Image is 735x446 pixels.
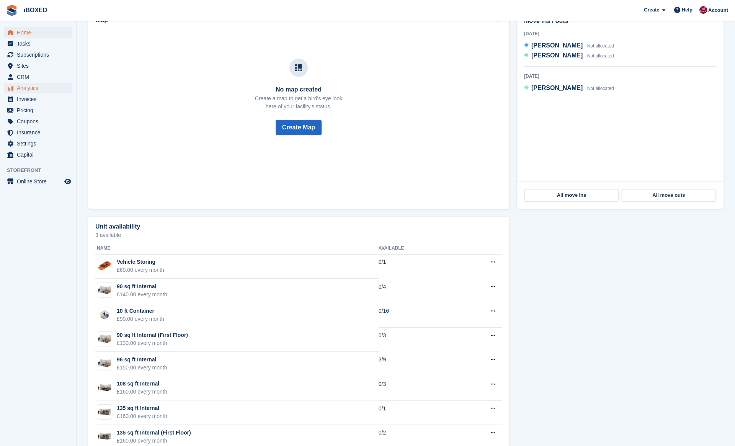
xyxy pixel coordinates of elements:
span: Not allocated [587,86,614,91]
td: 0/3 [379,376,454,401]
td: 3/9 [379,352,454,376]
p: Create a map to get a bird's eye look here of your facility's status. [255,95,342,111]
span: Not allocated [587,53,614,59]
a: menu [4,60,72,71]
a: Preview store [63,177,72,186]
span: Subscriptions [17,49,63,60]
a: [PERSON_NAME] Not allocated [524,83,614,93]
a: menu [4,83,72,93]
span: Storefront [7,167,76,174]
span: Help [682,6,693,14]
div: 108 sq ft Internal [117,380,167,388]
div: £160.00 every month [117,388,167,396]
a: menu [4,149,72,160]
div: £60.00 every month [117,266,164,274]
a: All move ins [524,189,619,201]
span: Create [644,6,659,14]
img: stora-icon-8386f47178a22dfd0bd8f6a31ec36ba5ce8667c1dd55bd0f319d3a0aa187defe.svg [6,5,18,16]
a: menu [4,27,72,38]
span: CRM [17,72,63,82]
span: Account [708,7,728,14]
a: menu [4,38,72,49]
img: 135-sqft-unit%20(1).jpg [97,431,112,442]
td: 0/3 [379,327,454,352]
p: 3 available [95,232,502,238]
a: menu [4,138,72,149]
div: £90.00 every month [117,315,164,323]
div: £160.00 every month [117,412,167,420]
div: £140.00 every month [117,291,167,299]
span: Not allocated [587,43,614,49]
div: 135 sq ft Internal (First Floor) [117,429,191,437]
span: Settings [17,138,63,149]
img: Container-Isometric-Views-10ft.jpg [97,307,112,322]
span: Home [17,27,63,38]
img: map-icn-33ee37083ee616e46c38cad1a60f524a97daa1e2b2c8c0bc3eb3415660979fc1.svg [295,64,302,71]
img: 135-sqft-unit%20(1).jpg [97,407,112,418]
a: [PERSON_NAME] Not allocated [524,51,614,61]
span: Insurance [17,127,63,138]
img: Amanda Forder [699,6,707,14]
a: All move outs [622,189,716,201]
div: 90 sq ft Internal (First Floor) [117,331,188,339]
span: Analytics [17,83,63,93]
a: menu [4,127,72,138]
span: Capital [17,149,63,160]
a: menu [4,94,72,105]
div: Vehicle Storing [117,258,164,266]
span: [PERSON_NAME] [531,42,583,49]
span: [PERSON_NAME] [531,85,583,91]
span: Invoices [17,94,63,105]
a: [PERSON_NAME] Not allocated [524,41,614,51]
img: 100-sqft-unit.jpg [97,333,112,345]
th: Available [379,242,454,255]
a: menu [4,49,72,60]
h2: Move ins / outs [524,16,716,26]
span: Tasks [17,38,63,49]
img: 125-sqft-unit.jpg [97,382,112,393]
a: menu [4,105,72,116]
th: Name [95,242,379,255]
a: menu [4,72,72,82]
a: iBOXED [21,4,50,16]
span: [PERSON_NAME] [531,52,583,59]
span: Sites [17,60,63,71]
span: Coupons [17,116,63,127]
div: 90 sq ft Internal [117,283,167,291]
a: menu [4,176,72,187]
td: 0/16 [379,303,454,328]
span: Pricing [17,105,63,116]
div: £160.00 every month [117,437,191,445]
td: 0/1 [379,254,454,279]
div: 10 ft Container [117,307,164,315]
span: Online Store [17,176,63,187]
a: menu [4,116,72,127]
td: 0/1 [379,400,454,425]
img: 100-sqft-unit.jpg [97,285,112,296]
img: Car.png [97,258,112,273]
a: Map No map created Create a map to get a bird's eye lookhere of your facility's status. Create Map [88,10,509,209]
div: £150.00 every month [117,364,167,372]
td: 0/4 [379,279,454,303]
h3: No map created [255,86,342,93]
div: £130.00 every month [117,339,188,347]
div: [DATE] [524,73,716,80]
h2: Unit availability [95,223,140,230]
div: [DATE] [524,30,716,37]
div: 96 sq ft Internal [117,356,167,364]
button: Create Map [276,120,322,135]
div: 135 sq ft Internal [117,404,167,412]
img: 100-sqft-unit%20(1).jpg [97,358,112,369]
